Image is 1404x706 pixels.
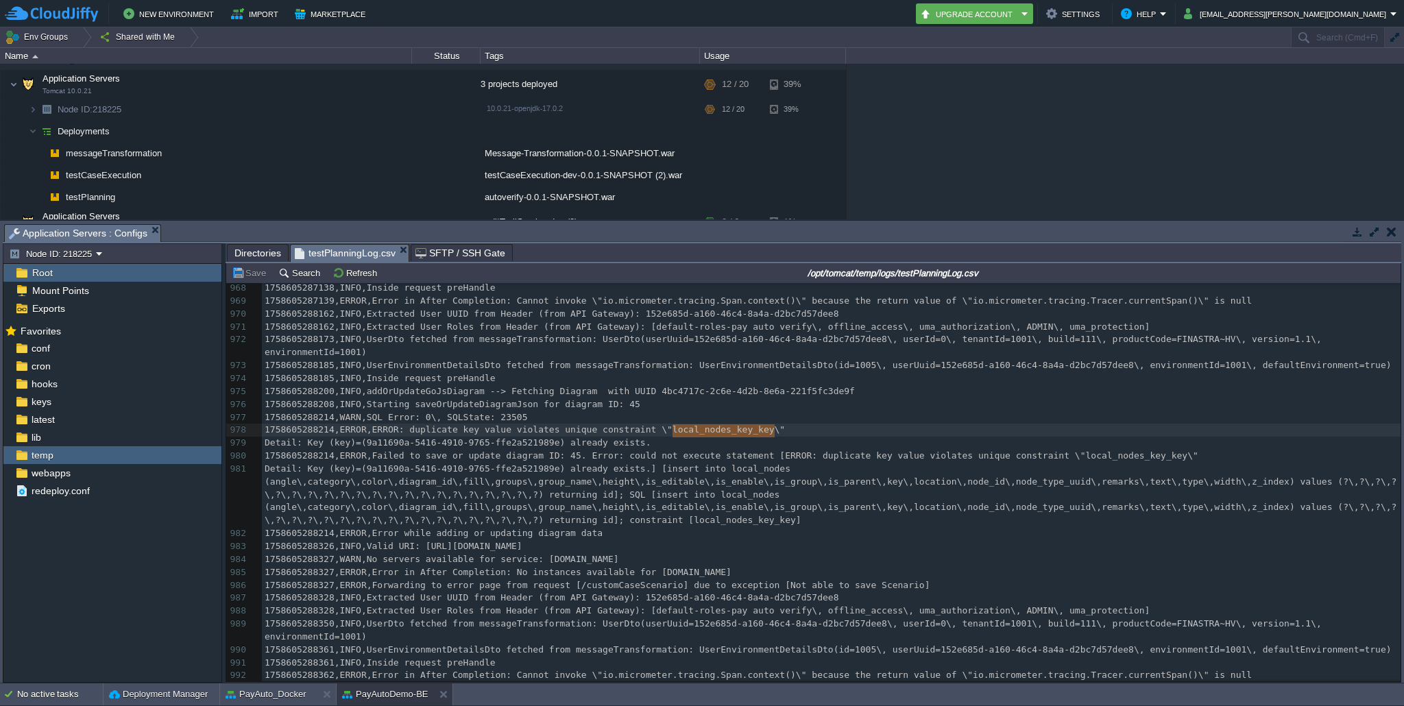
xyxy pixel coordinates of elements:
img: AMDAwAAAACH5BAEAAAAALAAAAAABAAEAAAICRAEAOw== [32,55,38,58]
div: 976 [226,398,250,411]
div: autoverify-0.0.1-SNAPSHOT.war [481,186,700,208]
div: 1% [770,208,814,236]
div: Status [413,48,480,64]
span: 1758605288185,INFO,Inside request preHandle [265,373,496,383]
div: 969 [226,295,250,308]
span: Application Servers : Configs [9,225,147,242]
div: 983 [226,540,250,553]
img: AMDAwAAAACH5BAEAAAAALAAAAAABAAEAAAICRAEAOw== [45,186,64,208]
div: Message-Transformation-0.0.1-SNAPSHOT.war [481,143,700,164]
div: 981 [226,463,250,476]
a: Deployments [56,125,112,137]
a: latest [29,413,57,426]
span: Favorites [18,325,63,337]
span: keys [29,395,53,408]
div: 2 / 6 [722,208,739,236]
img: AMDAwAAAACH5BAEAAAAALAAAAAABAAEAAAICRAEAOw== [10,71,18,98]
span: 1758605288162,INFO,Extracted User UUID from Header (from API Gateway): 152e685d-a160-46c4-8a4a-d2... [265,308,838,319]
span: 10.0.21-openjdk-17.0.2 [487,104,563,112]
a: temp [29,449,56,461]
span: 1758605288328,INFO,Extracted User Roles from Header (from API Gateway): [default-roles-pay auto v... [265,605,1150,616]
div: 974 [226,372,250,385]
div: 12 / 20 [722,71,749,98]
button: Node ID: 218225 [9,247,96,260]
div: No active tasks [17,683,103,705]
img: AMDAwAAAACH5BAEAAAAALAAAAAABAAEAAAICRAEAOw== [29,121,37,142]
span: local_nodes_key_key [673,424,775,435]
div: 980 [226,450,250,463]
div: 984 [226,553,250,566]
a: lib [29,431,43,443]
span: 1758605288327,WARN,No servers available for service: [DOMAIN_NAME] [265,554,619,564]
a: Node ID:218225 [56,104,123,115]
span: 1758605288162,INFO,Extracted User Roles from Header (from API Gateway): [default-roles-pay auto v... [265,321,1150,332]
img: AMDAwAAAACH5BAEAAAAALAAAAAABAAEAAAICRAEAOw== [37,165,45,186]
div: Tags [481,48,699,64]
img: AMDAwAAAACH5BAEAAAAALAAAAAABAAEAAAICRAEAOw== [37,186,45,208]
div: auditTrailService-dev (2).war [481,208,700,236]
div: 39% [770,99,814,120]
span: 1758605287139,ERROR,Error in After Completion: Cannot invoke \"io.micrometer.tracing.Span.context... [265,295,1252,306]
span: 1758605288214,ERROR,Failed to save or update diagram ID: 45. Error: could not execute statement [... [265,450,1198,461]
div: 39% [770,71,814,98]
button: PayAutoDemo-BE [342,687,428,701]
button: Upgrade Account [920,5,1017,22]
div: 968 [226,282,250,295]
button: Save [232,267,270,279]
img: CloudJiffy [5,5,98,23]
div: 977 [226,411,250,424]
div: 988 [226,605,250,618]
a: messageTransformation [64,147,164,159]
a: testPlanning [64,191,117,203]
a: redeploy.conf [29,485,92,497]
img: AMDAwAAAACH5BAEAAAAALAAAAAABAAEAAAICRAEAOw== [45,143,64,164]
span: cron [29,360,53,372]
span: 1758605288200,INFO,addOrUpdateGoJsDiagram --> Fetching Diagram with UUID 4bc4717c-2c6e-4d2b-8e6a-... [265,386,855,396]
span: Detail: Key (key)=(9a11690a-5416-4910-9765-ffe2a521989e) already exists. [265,437,651,448]
img: AMDAwAAAACH5BAEAAAAALAAAAAABAAEAAAICRAEAOw== [37,143,45,164]
span: 1758605288173,INFO,UserDto fetched from messageTransformation: UserDto(userUuid=152e685d-a160-46c... [265,334,1327,357]
span: 1758605288214,ERROR,ERROR: duplicate key value violates unique constraint \" [265,424,673,435]
span: 1758605287138,INFO,Inside request preHandle [265,282,496,293]
span: Directories [234,245,281,261]
a: Root [29,267,55,279]
div: 987 [226,592,250,605]
div: 991 [226,657,250,670]
span: \" [775,424,786,435]
img: AMDAwAAAACH5BAEAAAAALAAAAAABAAEAAAICRAEAOw== [37,99,56,120]
button: Env Groups [5,27,73,47]
a: testCaseExecution [64,169,143,181]
img: AMDAwAAAACH5BAEAAAAALAAAAAABAAEAAAICRAEAOw== [19,71,38,98]
span: conf [29,342,52,354]
div: 986 [226,579,250,592]
span: 1758605288326,INFO,Valid URI: [URL][DOMAIN_NAME] [265,541,522,551]
div: 989 [226,618,250,631]
span: 1758605288214,ERROR,Error while adding or updating diagram data [265,528,603,538]
div: 990 [226,644,250,657]
span: Exports [29,302,67,315]
div: Usage [701,48,845,64]
div: 975 [226,385,250,398]
img: AMDAwAAAACH5BAEAAAAALAAAAAABAAEAAAICRAEAOw== [37,121,56,142]
a: Application ServersTomcat 10.0.21 [41,73,122,84]
span: Application Servers [41,210,122,222]
span: Mount Points [29,284,91,297]
span: 1758605288350,INFO,UserDto fetched from messageTransformation: UserDto(userUuid=152e685d-a160-46c... [265,618,1327,642]
button: Shared with Me [99,27,180,47]
div: 985 [226,566,250,579]
a: hooks [29,378,60,390]
div: 3 projects deployed [481,71,700,98]
span: 218225 [56,104,123,115]
a: Favorites [18,326,63,337]
span: 1758605288185,INFO,UserEnvironmentDetailsDto fetched from messageTransformation: UserEnvironmentD... [265,360,1392,370]
button: Refresh [332,267,381,279]
div: 992 [226,669,250,682]
img: AMDAwAAAACH5BAEAAAAALAAAAAABAAEAAAICRAEAOw== [45,165,64,186]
